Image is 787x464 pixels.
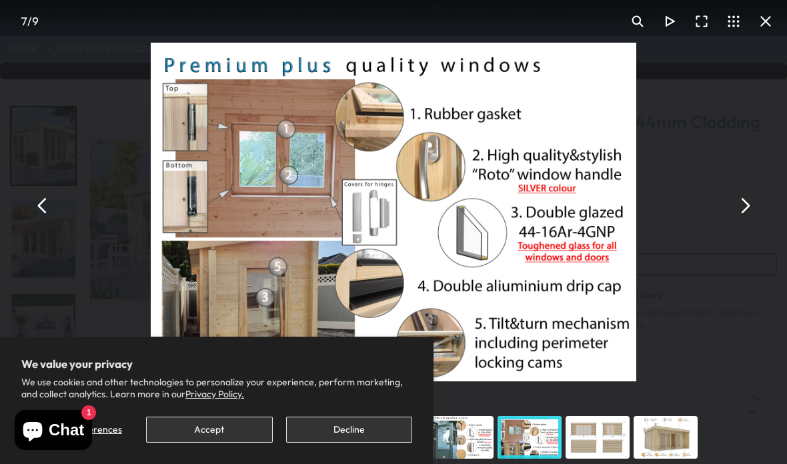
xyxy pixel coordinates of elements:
button: Toggle thumbnails [718,5,750,37]
button: Next [728,189,760,221]
button: Previous [27,189,59,221]
div: / [5,5,53,37]
span: 7 [21,14,27,28]
a: Privacy Policy. [185,388,244,400]
p: We use cookies and other technologies to personalize your experience, perform marketing, and coll... [21,376,412,400]
button: Close [750,5,782,37]
span: 9 [32,14,39,28]
button: Toggle zoom level [622,5,654,37]
button: Decline [286,417,412,443]
inbox-online-store-chat: Shopify online store chat [11,410,96,453]
h2: We value your privacy [21,358,412,370]
button: Accept [146,417,272,443]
